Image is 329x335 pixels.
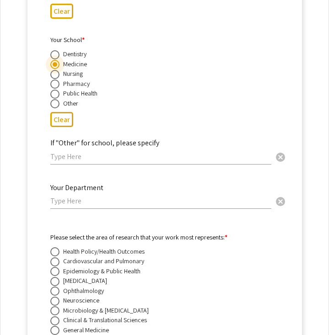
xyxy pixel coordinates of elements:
iframe: Chat [7,294,39,328]
div: [MEDICAL_DATA] [63,276,107,285]
div: Dentistry [63,49,86,58]
span: cancel [275,152,286,163]
div: Clinical & Translational Sciences [63,315,147,324]
div: Neuroscience [63,296,99,305]
div: Ophthalmology [63,286,104,295]
div: Other [63,99,78,108]
div: Medicine [63,59,87,69]
button: Clear [271,148,290,166]
input: Type Here [50,196,271,206]
button: Clear [50,4,73,19]
input: Type Here [50,152,271,161]
button: Clear [271,192,290,210]
mat-label: Please select the area of research that your work most represents: [50,233,227,241]
div: Public Health [63,89,97,98]
span: cancel [275,196,286,207]
div: Epidemiology & Public Health [63,266,140,276]
div: Nursing [63,69,83,78]
button: Clear [50,112,73,127]
div: Health Policy/Health Outcomes [63,247,145,256]
mat-label: Your Department [50,183,103,192]
mat-label: Your School [50,36,85,44]
div: Microbiology & [MEDICAL_DATA] [63,306,149,315]
div: Cardiovascular and Pulmonary [63,256,144,266]
mat-label: If "Other" for school, please specify [50,138,159,148]
div: Pharmacy [63,79,90,88]
div: General Medicine [63,325,109,335]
